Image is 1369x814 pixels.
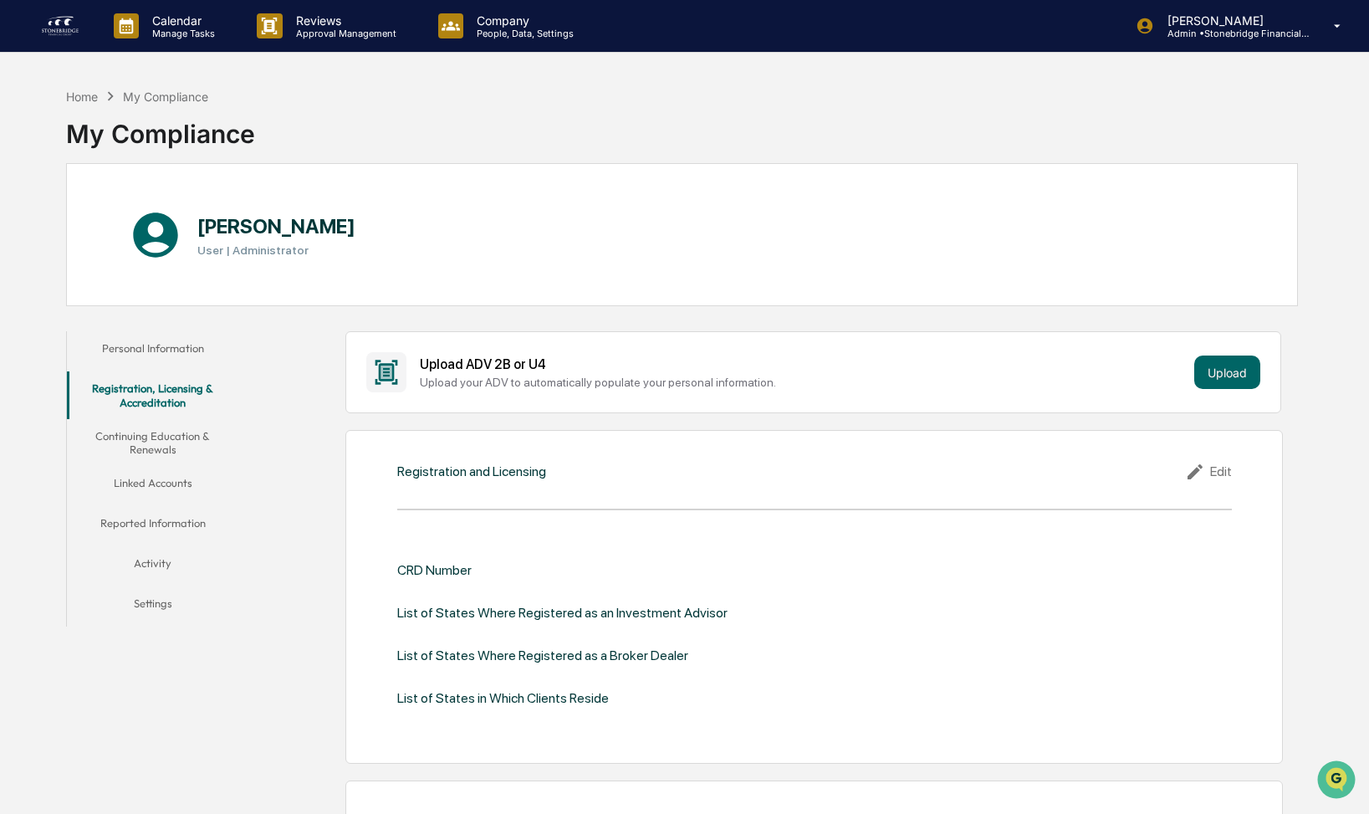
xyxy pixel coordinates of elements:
div: CRD Number [397,562,472,578]
h1: [PERSON_NAME] [197,214,355,238]
a: 🔎Data Lookup [10,236,112,266]
div: My Compliance [66,105,255,149]
div: 🔎 [17,244,30,258]
img: logo [40,13,80,39]
p: Manage Tasks [139,28,223,39]
div: Home [66,90,98,104]
div: My Compliance [123,90,208,104]
span: Pylon [166,284,202,296]
button: Start new chat [284,133,304,153]
h3: User | Administrator [197,243,355,257]
div: Upload your ADV to automatically populate your personal information. [420,376,1188,389]
button: Upload [1194,356,1260,389]
p: [PERSON_NAME] [1154,13,1310,28]
span: Preclearance [33,211,108,228]
img: 1746055101610-c473b297-6a78-478c-a979-82029cc54cd1 [17,128,47,158]
p: Calendar [139,13,223,28]
span: Data Lookup [33,243,105,259]
button: Activity [67,546,238,586]
button: Registration, Licensing & Accreditation [67,371,238,419]
div: List of States in Which Clients Reside [397,690,609,706]
div: We're available if you need us! [57,145,212,158]
div: List of States Where Registered as a Broker Dealer [397,648,688,663]
button: Linked Accounts [67,466,238,506]
button: Continuing Education & Renewals [67,419,238,467]
p: Approval Management [283,28,405,39]
div: 🖐️ [17,212,30,226]
input: Clear [43,76,276,94]
div: Registration and Licensing [397,463,546,479]
a: 🗄️Attestations [115,204,214,234]
div: 🗄️ [121,212,135,226]
p: Company [463,13,582,28]
button: Reported Information [67,506,238,546]
div: secondary tabs example [67,331,238,627]
span: Attestations [138,211,207,228]
p: Admin • Stonebridge Financial Group [1154,28,1310,39]
p: People, Data, Settings [463,28,582,39]
button: Personal Information [67,331,238,371]
div: Upload ADV 2B or U4 [420,356,1188,372]
p: Reviews [283,13,405,28]
iframe: Open customer support [1315,759,1361,804]
button: Settings [67,586,238,627]
div: List of States Where Registered as an Investment Advisor [397,605,728,621]
a: 🖐️Preclearance [10,204,115,234]
div: Start new chat [57,128,274,145]
p: How can we help? [17,35,304,62]
div: Edit [1185,462,1232,482]
a: Powered byPylon [118,283,202,296]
